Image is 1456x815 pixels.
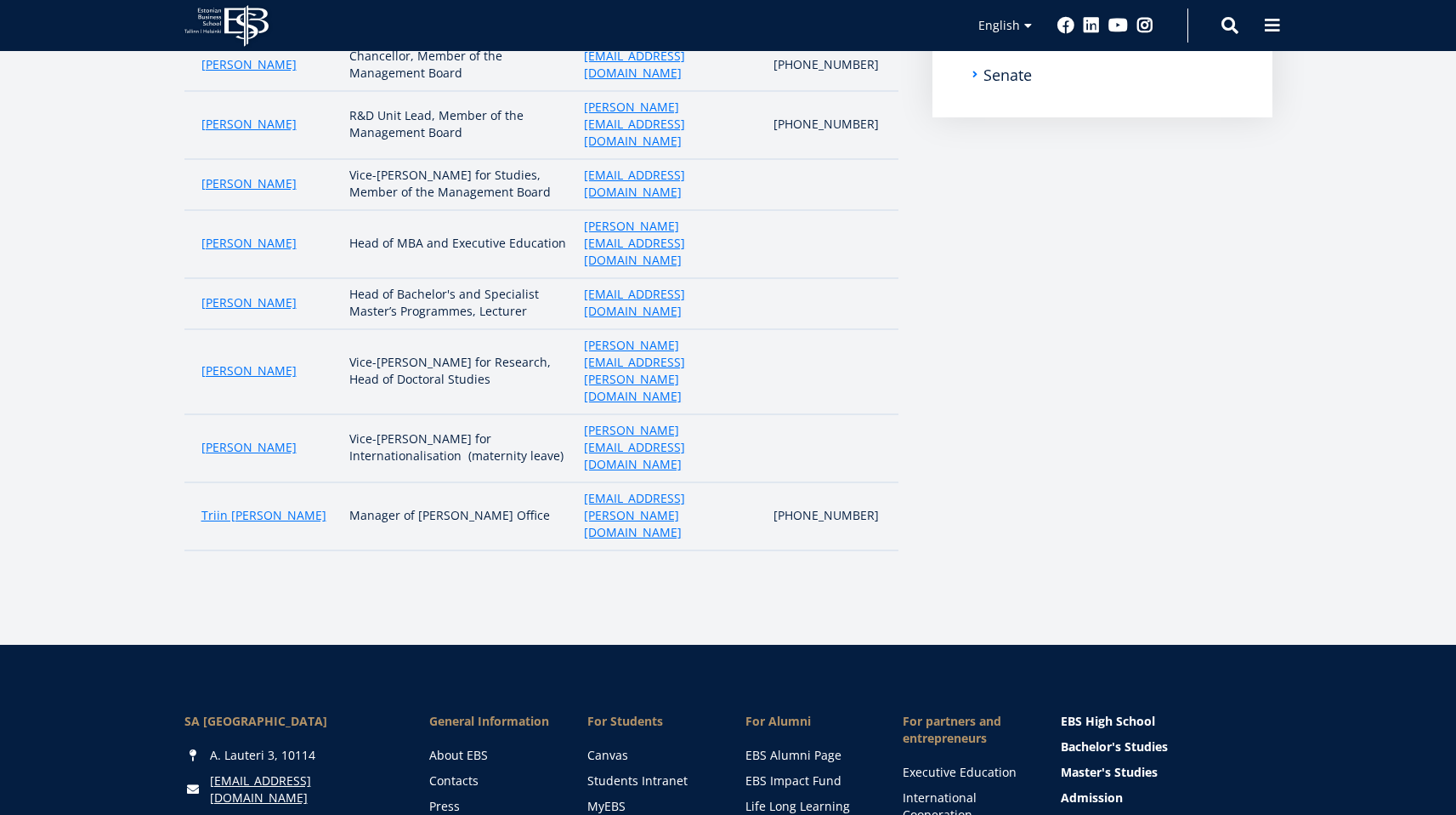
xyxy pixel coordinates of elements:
a: Executive Education [903,764,1027,781]
a: [PERSON_NAME][EMAIL_ADDRESS][PERSON_NAME][DOMAIN_NAME] [584,337,756,405]
a: Facebook [1057,17,1074,34]
a: [EMAIL_ADDRESS][PERSON_NAME][DOMAIN_NAME] [584,490,756,541]
td: [PHONE_NUMBER] [765,40,898,91]
div: SA [GEOGRAPHIC_DATA] [184,713,396,730]
a: [PERSON_NAME] [201,294,297,311]
td: Vice-[PERSON_NAME] for Research, Head of Doctoral Studies [341,329,575,414]
a: MyEBS [587,798,711,815]
a: Life Long Learning [745,798,870,815]
td: Chancellor, Member of the Management Board [341,40,575,91]
a: Master's Studies [1061,764,1272,781]
a: [PERSON_NAME] [201,439,297,456]
a: EBS Alumni Page [745,747,870,764]
a: Canvas [587,747,711,764]
div: A. Lauteri 3, 10114 [184,747,396,764]
a: [PERSON_NAME][EMAIL_ADDRESS][DOMAIN_NAME] [584,422,756,473]
a: Instagram [1136,17,1153,34]
td: R&D Unit Lead, Member of the Management Board [341,91,575,159]
a: [EMAIL_ADDRESS][DOMAIN_NAME] [584,286,756,320]
a: EBS Impact Fund [745,772,870,789]
a: Admission [1061,789,1272,806]
span: For partners and entrepreneurs [903,713,1027,747]
a: Youtube [1108,17,1128,34]
a: Contacts [429,772,553,789]
a: Bachelor's Studies [1061,738,1272,755]
td: Head of MBA and Executive Education [341,210,575,278]
a: [PERSON_NAME] [201,116,297,133]
a: For Students [587,713,711,730]
a: Press [429,798,553,815]
td: Vice-[PERSON_NAME] for Internationalisation (maternity leave) [341,414,575,482]
a: Triin [PERSON_NAME] [201,507,326,524]
a: [PERSON_NAME][EMAIL_ADDRESS][DOMAIN_NAME] [584,218,756,269]
a: EBS High School [1061,713,1272,730]
a: [EMAIL_ADDRESS][DOMAIN_NAME] [584,48,756,82]
td: Head of Bachelor's and Specialist Master’s Programmes, Lecturer [341,278,575,329]
a: [EMAIL_ADDRESS][DOMAIN_NAME] [584,167,756,201]
a: [EMAIL_ADDRESS][DOMAIN_NAME] [210,772,396,806]
a: [PERSON_NAME] [201,56,297,73]
span: General Information [429,713,553,730]
a: [PERSON_NAME][EMAIL_ADDRESS][DOMAIN_NAME] [584,99,756,150]
td: [PHONE_NUMBER] [765,482,898,550]
a: [PERSON_NAME] [201,175,297,192]
a: About EBS [429,747,553,764]
a: [PERSON_NAME] [201,235,297,252]
td: [PHONE_NUMBER] [765,91,898,159]
a: Linkedin [1083,17,1100,34]
a: [PERSON_NAME] [201,362,297,379]
a: Senate [983,66,1032,83]
span: For Alumni [745,713,870,730]
td: Vice-[PERSON_NAME] for Studies, Member of the Management Board [341,159,575,210]
td: Manager of [PERSON_NAME] Office [341,482,575,550]
a: Students Intranet [587,772,711,789]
